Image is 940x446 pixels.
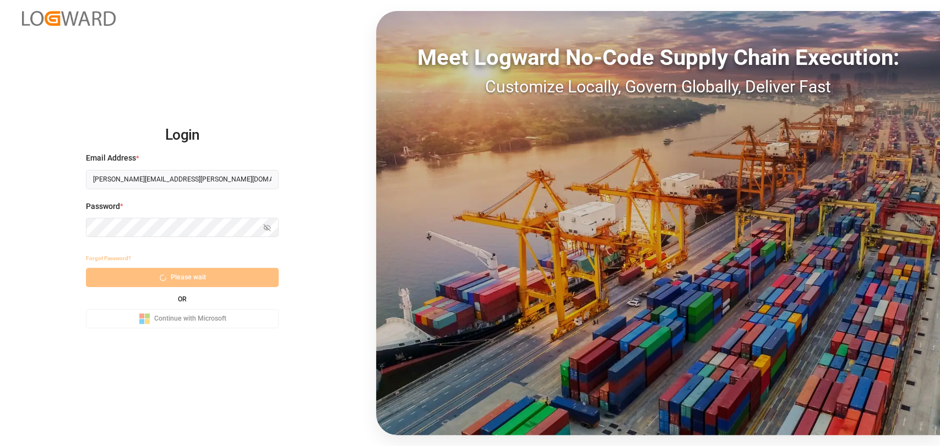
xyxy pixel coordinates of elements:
span: Email Address [86,152,136,164]
h2: Login [86,118,279,153]
span: Password [86,201,120,212]
input: Enter your email [86,170,279,189]
div: Meet Logward No-Code Supply Chain Execution: [376,41,940,74]
div: Customize Locally, Govern Globally, Deliver Fast [376,74,940,99]
img: Logward_new_orange.png [22,11,116,26]
small: OR [178,296,187,302]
